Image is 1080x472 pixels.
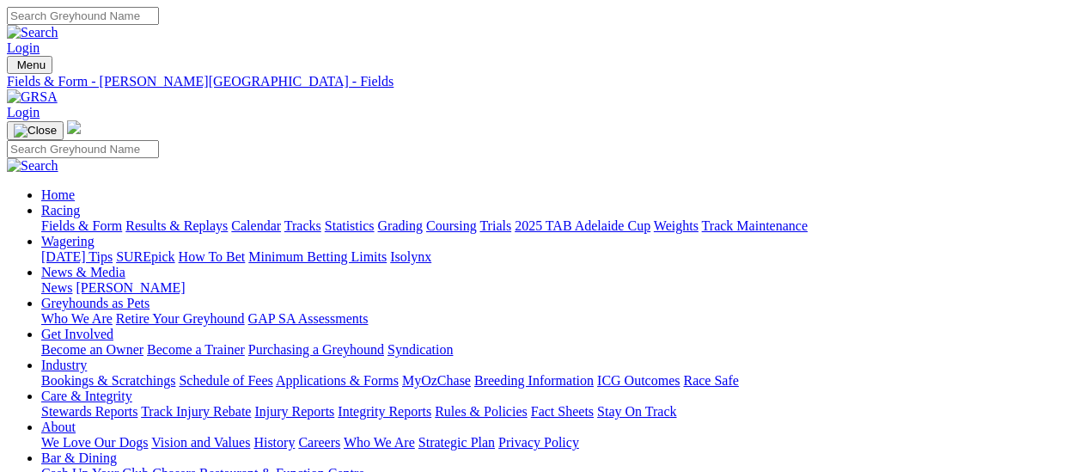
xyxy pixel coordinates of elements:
a: Bookings & Scratchings [41,373,175,388]
a: Weights [654,218,699,233]
a: About [41,420,76,434]
a: Retire Your Greyhound [116,311,245,326]
a: SUREpick [116,249,174,264]
div: Wagering [41,249,1073,265]
a: Injury Reports [254,404,334,419]
input: Search [7,140,159,158]
img: logo-grsa-white.png [67,120,81,134]
a: Strategic Plan [418,435,495,450]
div: Racing [41,218,1073,234]
div: Greyhounds as Pets [41,311,1073,327]
a: Track Injury Rebate [141,404,251,419]
div: Industry [41,373,1073,389]
a: Become a Trainer [147,342,245,357]
a: News [41,280,72,295]
a: Grading [378,218,423,233]
button: Toggle navigation [7,56,52,74]
a: [PERSON_NAME] [76,280,185,295]
a: Get Involved [41,327,113,341]
div: News & Media [41,280,1073,296]
input: Search [7,7,159,25]
img: Search [7,25,58,40]
a: Track Maintenance [702,218,808,233]
a: 2025 TAB Adelaide Cup [515,218,650,233]
a: Minimum Betting Limits [248,249,387,264]
a: Coursing [426,218,477,233]
a: We Love Our Dogs [41,435,148,450]
a: Who We Are [41,311,113,326]
a: Vision and Values [151,435,250,450]
img: Search [7,158,58,174]
a: Stewards Reports [41,404,137,419]
a: Login [7,105,40,120]
a: Breeding Information [474,373,594,388]
a: Results & Replays [125,218,228,233]
a: Schedule of Fees [179,373,272,388]
a: Fields & Form [41,218,122,233]
a: Careers [298,435,340,450]
a: News & Media [41,265,125,279]
span: Menu [17,58,46,71]
a: GAP SA Assessments [248,311,369,326]
a: Become an Owner [41,342,143,357]
a: History [253,435,295,450]
a: ICG Outcomes [597,373,680,388]
a: Race Safe [683,373,738,388]
a: Fact Sheets [531,404,594,419]
a: Purchasing a Greyhound [248,342,384,357]
button: Toggle navigation [7,121,64,140]
a: Wagering [41,234,95,248]
a: Calendar [231,218,281,233]
div: Care & Integrity [41,404,1073,420]
a: Login [7,40,40,55]
a: Who We Are [344,435,415,450]
img: GRSA [7,89,58,105]
a: Applications & Forms [276,373,399,388]
div: About [41,435,1073,451]
a: Privacy Policy [498,435,579,450]
a: Trials [479,218,511,233]
a: Stay On Track [597,404,676,419]
a: Syndication [387,342,453,357]
div: Get Involved [41,342,1073,358]
a: Industry [41,358,87,372]
a: Bar & Dining [41,451,117,465]
a: Statistics [325,218,375,233]
a: How To Bet [179,249,246,264]
a: Fields & Form - [PERSON_NAME][GEOGRAPHIC_DATA] - Fields [7,74,1073,89]
a: Isolynx [390,249,431,264]
a: Integrity Reports [338,404,431,419]
a: MyOzChase [402,373,471,388]
a: Tracks [284,218,321,233]
a: [DATE] Tips [41,249,113,264]
img: Close [14,124,57,138]
a: Greyhounds as Pets [41,296,149,310]
a: Home [41,187,75,202]
a: Care & Integrity [41,389,132,403]
a: Racing [41,203,80,218]
a: Rules & Policies [435,404,528,419]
